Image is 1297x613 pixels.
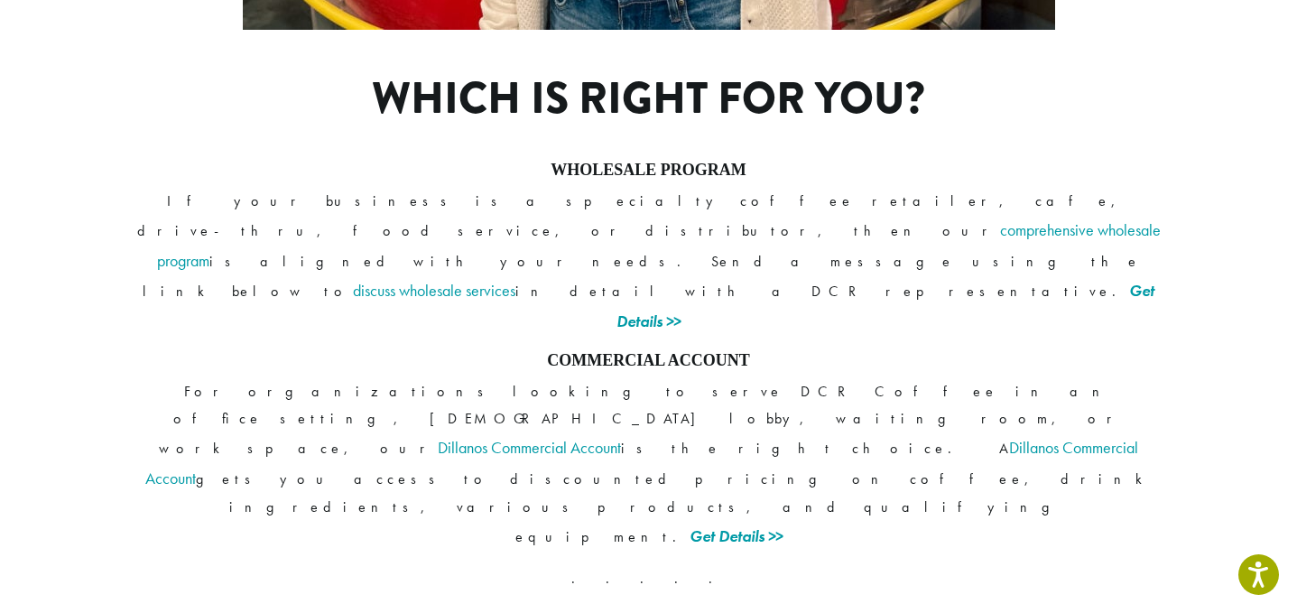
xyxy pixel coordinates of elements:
[145,437,1139,488] a: Dillanos Commercial Account
[157,219,1161,271] a: comprehensive wholesale program
[690,525,783,546] a: Get Details >>
[353,280,515,301] a: discuss wholesale services
[134,188,1163,337] p: If your business is a specialty coffee retailer, cafe, drive-thru, food service, or distributor, ...
[438,437,621,458] a: Dillanos Commercial Account
[134,161,1163,181] h4: WHOLESALE PROGRAM
[134,565,1163,592] p: . . . . .
[263,73,1034,125] h1: Which is right for you?
[134,378,1163,552] p: For organizations looking to serve DCR Coffee in an office setting, [DEMOGRAPHIC_DATA] lobby, wai...
[134,351,1163,371] h4: COMMERCIAL ACCOUNT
